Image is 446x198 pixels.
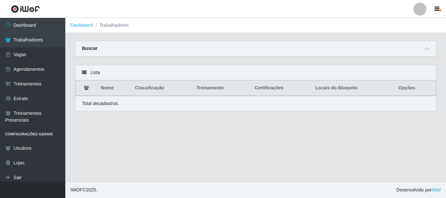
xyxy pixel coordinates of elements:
strong: Buscar [82,46,97,51]
th: Classificação [131,81,193,96]
nav: breadcrumb [65,18,446,33]
span: IWOF [71,187,83,192]
a: iWof [432,187,441,192]
th: Nome [97,81,131,96]
li: Trabalhadores [93,22,129,29]
th: Locais do Bloqueio [311,81,394,96]
th: Treinamento [193,81,251,96]
div: Lista [75,65,436,80]
span: Desenvolvido por [396,187,441,193]
p: Total de cadastros. [82,100,119,107]
img: CoreUI Logo [11,5,40,13]
a: Dashboard [71,23,93,28]
th: Certificações [251,81,311,96]
th: Opções [394,81,436,96]
span: © 2025 . [71,187,97,193]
